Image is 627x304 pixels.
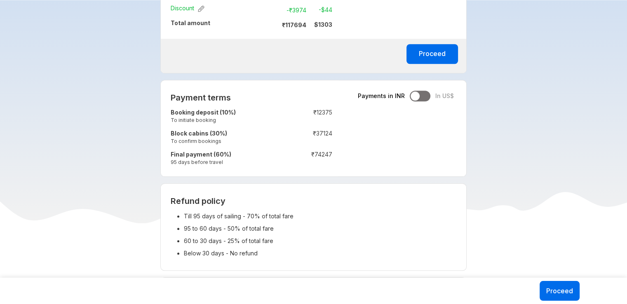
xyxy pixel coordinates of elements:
span: Payments in INR [358,92,405,100]
li: 95 to 60 days - 50% of total fare [184,222,456,235]
td: : [279,149,283,170]
strong: $ 1303 [314,21,332,28]
td: ₹ 37124 [283,128,332,149]
strong: Total amount [171,19,210,26]
h2: Payment terms [171,93,332,103]
td: : [271,17,275,32]
strong: Booking deposit (10%) [171,109,236,116]
span: In US$ [435,92,454,100]
td: ₹ 74247 [283,149,332,170]
small: To initiate booking [171,117,279,124]
td: : [279,107,283,128]
span: Discount [171,4,204,12]
small: 95 days before travel [171,159,279,166]
small: To confirm bookings [171,138,279,145]
td: -₹ 3974 [275,4,310,16]
td: : [271,2,275,17]
li: Till 95 days of sailing - 70% of total fare [184,210,456,222]
button: Proceed [540,281,580,301]
button: Proceed [406,44,458,64]
strong: Block cabins (30%) [171,130,227,137]
li: 60 to 30 days - 25% of total fare [184,235,456,247]
strong: ₹ 117694 [282,21,306,28]
td: -$ 44 [310,4,332,16]
td: : [279,128,283,149]
li: Below 30 days - No refund [184,247,456,260]
strong: Final payment (60%) [171,151,231,158]
td: ₹ 12375 [283,107,332,128]
h2: Refund policy [171,196,456,206]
